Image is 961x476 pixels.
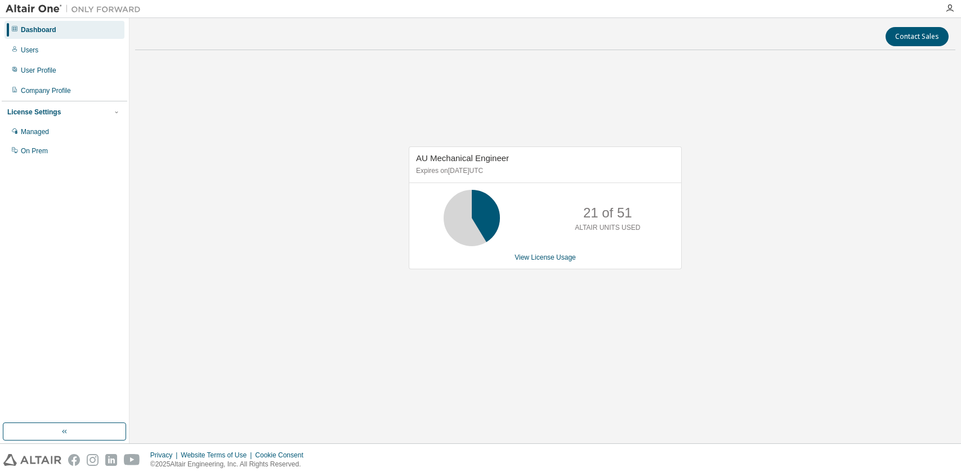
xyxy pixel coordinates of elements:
p: 21 of 51 [583,203,632,223]
div: User Profile [21,66,56,75]
p: Expires on [DATE] UTC [416,166,672,176]
div: Users [21,46,38,55]
img: linkedin.svg [105,454,117,466]
div: Website Terms of Use [181,451,255,460]
div: On Prem [21,146,48,155]
div: Dashboard [21,25,56,34]
div: Managed [21,127,49,136]
span: AU Mechanical Engineer [416,153,509,163]
img: youtube.svg [124,454,140,466]
img: instagram.svg [87,454,99,466]
button: Contact Sales [886,27,949,46]
div: Privacy [150,451,181,460]
img: altair_logo.svg [3,454,61,466]
p: ALTAIR UNITS USED [575,223,640,233]
div: Company Profile [21,86,71,95]
img: facebook.svg [68,454,80,466]
div: License Settings [7,108,61,117]
img: Altair One [6,3,146,15]
a: View License Usage [515,253,576,261]
p: © 2025 Altair Engineering, Inc. All Rights Reserved. [150,460,310,469]
div: Cookie Consent [255,451,310,460]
